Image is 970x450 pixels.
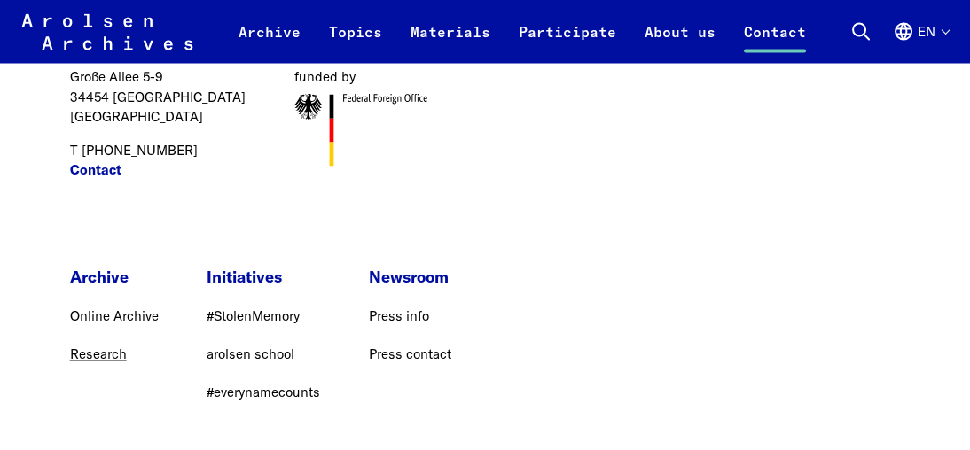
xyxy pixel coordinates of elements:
nav: Footer [70,265,451,417]
figcaption: funded by [294,67,520,88]
a: About us [630,21,730,64]
a: Press contact [369,345,451,362]
a: Contact [730,21,820,64]
p: Initiatives [207,265,320,289]
a: Topics [315,21,396,64]
a: arolsen school [207,345,294,362]
nav: Primary [224,11,820,53]
p: Newsroom [369,265,451,289]
a: #everynamecounts [207,384,320,400]
p: Archive [70,265,159,289]
p: T [PHONE_NUMBER] [70,141,266,181]
a: Online Archive [70,307,159,324]
a: Participate [505,21,630,64]
a: Press info [369,307,429,324]
a: #StolenMemory [207,307,300,324]
button: English, language selection [893,21,949,64]
a: Archive [224,21,315,64]
a: Contact [70,160,121,181]
a: Materials [396,21,505,64]
p: Große Allee 5-9 34454 [GEOGRAPHIC_DATA] [GEOGRAPHIC_DATA] [70,67,266,128]
a: Research [70,345,127,362]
